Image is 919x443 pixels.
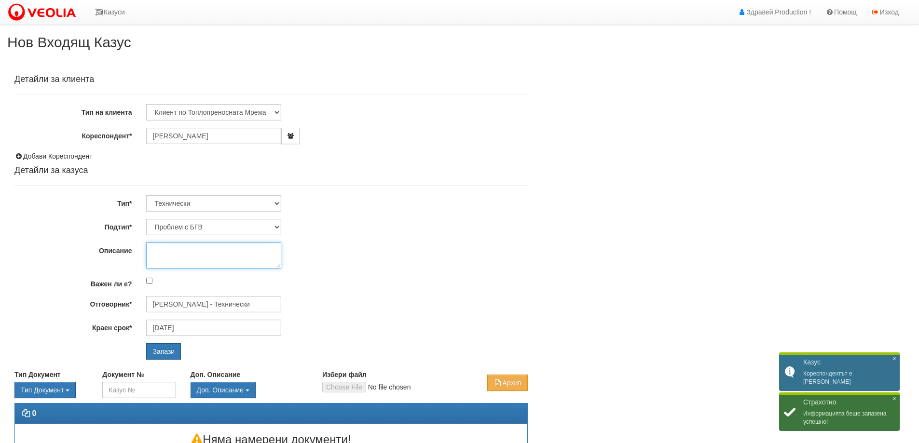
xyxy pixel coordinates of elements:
input: ЕГН/Име/Адрес/Аб.№/Парт.№/Тел./Email [146,128,281,144]
label: Доп. Описание [191,370,240,379]
label: Подтип* [7,219,139,232]
label: Документ № [102,370,144,379]
label: Отговорник* [7,296,139,309]
h2: Нов Входящ Казус [7,34,912,50]
button: Доп. Описание [191,382,256,398]
label: Краен срок* [7,320,139,333]
div: Информацията беше запазена успешно! [779,393,900,431]
div: Добави Кореспондент [14,151,528,161]
div: Двоен клик, за изчистване на избраната стойност. [14,382,88,398]
label: Тип на клиента [7,104,139,117]
span: Доп. Описание [197,386,244,394]
h2: Страхотно [803,398,895,406]
img: VeoliaLogo.png [7,2,81,23]
label: Кореспондент* [7,128,139,141]
span: × [892,395,896,403]
span: Тип Документ [21,386,64,394]
label: Тип Документ [14,370,61,379]
label: Описание [7,242,139,255]
h4: Детайли за клиента [14,75,528,84]
button: Тип Документ [14,382,76,398]
strong: 0 [32,409,36,417]
input: Търсене по Име / Имейл [146,320,281,336]
span: × [892,355,896,363]
div: Двоен клик, за изчистване на избраната стойност. [191,382,308,398]
div: Кореспондентът е [PERSON_NAME] [779,353,900,391]
label: Избери файл [322,370,367,379]
h4: Детайли за казуса [14,166,528,175]
button: Архив [487,375,527,391]
input: Запази [146,343,181,360]
label: Важен ли е? [7,276,139,289]
h2: Казус [803,358,895,366]
input: Търсене по Име / Имейл [146,296,281,312]
input: Казус № [102,382,176,398]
